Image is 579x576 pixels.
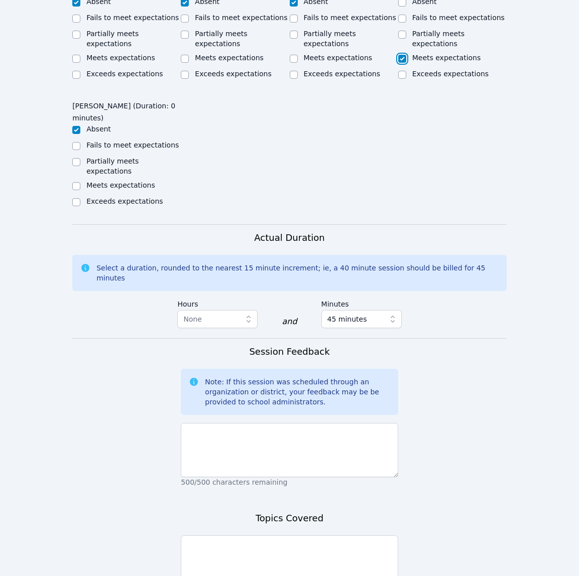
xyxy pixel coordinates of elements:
legend: [PERSON_NAME] (Duration: 0 minutes) [72,97,181,124]
label: Exceeds expectations [86,70,163,78]
button: 45 minutes [321,310,402,328]
label: Exceeds expectations [195,70,271,78]
label: Partially meets expectations [195,30,247,48]
label: Fails to meet expectations [86,14,179,22]
div: Note: If this session was scheduled through an organization or district, your feedback may be be ... [205,377,390,407]
label: Meets expectations [304,54,373,62]
label: Meets expectations [195,54,264,62]
h3: Topics Covered [256,511,323,525]
label: Partially meets expectations [86,30,139,48]
label: Meets expectations [86,181,155,189]
div: Select a duration, rounded to the nearest 15 minute increment; ie, a 40 minute session should be ... [96,263,499,283]
label: Partially meets expectations [412,30,465,48]
label: Exceeds expectations [304,70,380,78]
h3: Session Feedback [249,345,329,359]
p: 500/500 characters remaining [181,477,398,487]
label: Meets expectations [86,54,155,62]
label: Fails to meet expectations [304,14,396,22]
label: Minutes [321,295,402,310]
span: None [183,315,202,323]
label: Meets expectations [412,54,481,62]
label: Fails to meet expectations [195,14,287,22]
h3: Actual Duration [254,231,324,245]
label: Exceeds expectations [412,70,489,78]
label: Hours [177,295,258,310]
label: Exceeds expectations [86,197,163,205]
span: 45 minutes [327,313,367,325]
div: and [282,316,297,328]
label: Partially meets expectations [304,30,356,48]
label: Absent [86,125,111,133]
label: Fails to meet expectations [86,141,179,149]
label: Partially meets expectations [86,157,139,175]
label: Fails to meet expectations [412,14,505,22]
button: None [177,310,258,328]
